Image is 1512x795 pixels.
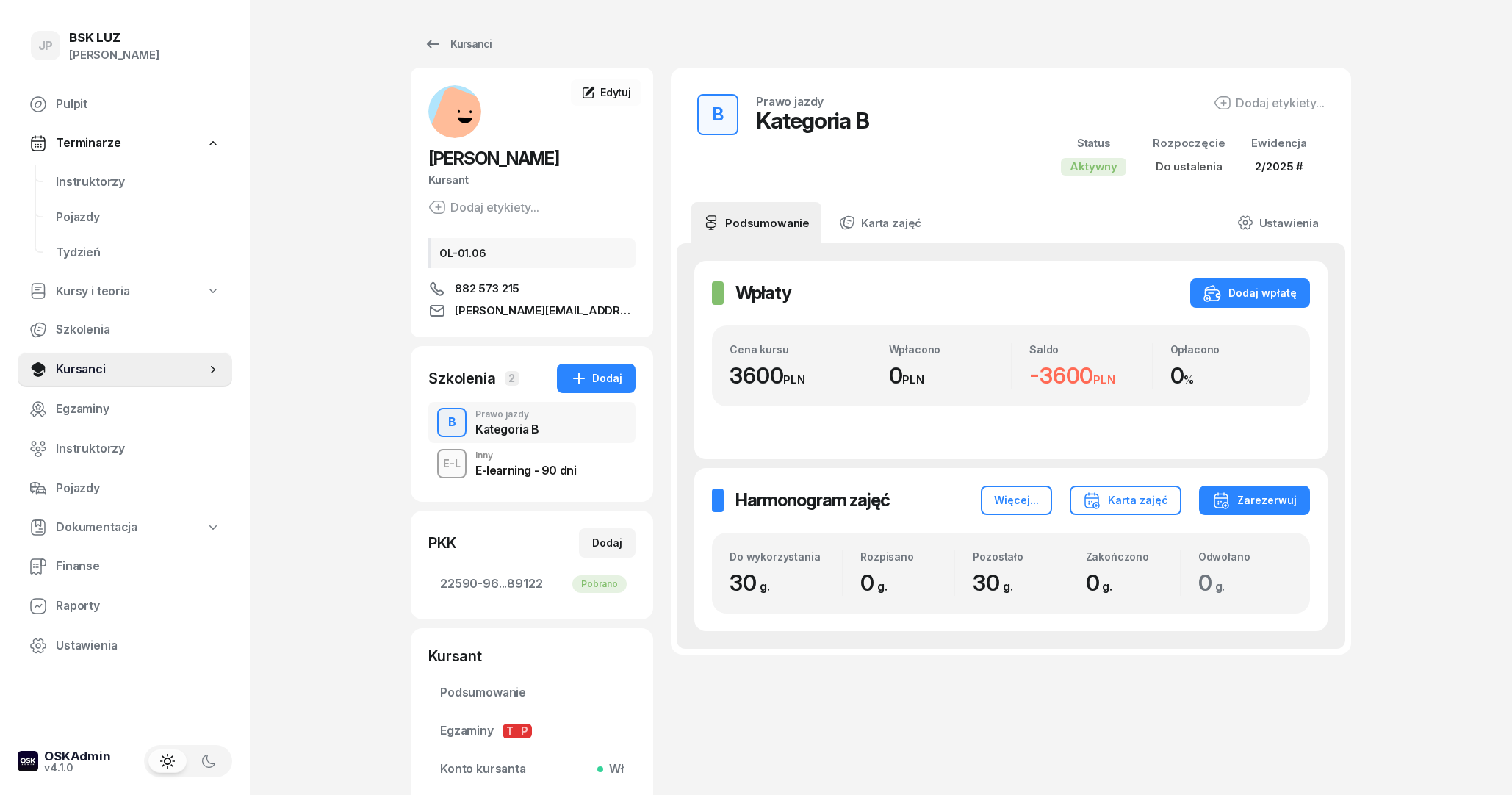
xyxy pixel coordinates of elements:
[38,40,54,52] span: JP
[860,569,895,596] span: 0
[428,148,559,169] span: [PERSON_NAME]
[56,134,120,153] span: Terminarze
[56,439,220,458] span: Instruktorzy
[18,628,232,663] a: Ustawienia
[889,343,1012,356] div: Wpłacono
[56,360,206,379] span: Kursanci
[56,518,137,537] span: Dokumentacja
[18,392,232,427] a: Egzaminy
[56,557,220,576] span: Finanse
[56,173,220,192] span: Instruktorzy
[428,566,636,602] a: 22590-96...89122Pobrano
[56,243,220,262] span: Tydzień
[437,449,467,478] button: E-L
[1203,284,1297,302] div: Dodaj wpłatę
[18,312,232,348] a: Szkolenia
[411,29,505,59] a: Kursanci
[603,760,624,779] span: Wł
[475,464,576,476] div: E-learning - 90 dni
[56,479,220,498] span: Pojazdy
[1086,569,1120,596] span: 0
[428,443,636,484] button: E-LInnyE-learning - 90 dni
[877,579,888,594] small: g.
[756,107,869,134] div: Kategoria B
[440,575,624,594] span: 22590-96...89122
[735,489,890,512] h2: Harmonogram zajęć
[1214,94,1325,112] button: Dodaj etykiety...
[1255,159,1303,173] span: 2/2025 #
[735,281,791,305] h2: Wpłaty
[1061,134,1126,153] div: Status
[570,370,622,387] div: Dodaj
[44,165,232,200] a: Instruktorzy
[56,208,220,227] span: Pojazdy
[730,550,842,563] div: Do wykorzystania
[1198,569,1233,596] span: 0
[18,511,232,544] a: Dokumentacja
[1251,134,1307,153] div: Ewidencja
[517,724,532,738] span: P
[56,95,220,114] span: Pulpit
[56,597,220,616] span: Raporty
[428,646,636,666] div: Kursant
[1184,373,1194,386] small: %
[707,100,730,129] div: B
[1086,550,1180,563] div: Zakończono
[18,431,232,467] a: Instruktorzy
[1153,134,1225,153] div: Rozpoczęcie
[691,202,821,243] a: Podsumowanie
[18,589,232,624] a: Raporty
[579,528,636,558] button: Dodaj
[889,362,1012,389] div: 0
[440,683,624,702] span: Podsumowanie
[18,471,232,506] a: Pojazdy
[730,569,777,596] span: 30
[973,569,1020,596] span: 30
[69,32,159,44] div: BSK LUZ
[902,373,924,386] small: PLN
[18,751,38,771] img: logo-xs-dark@2x.png
[827,202,933,243] a: Karta zajęć
[440,722,624,741] span: Egzaminy
[44,200,232,235] a: Pojazdy
[756,96,824,107] div: Prawo jazdy
[697,94,738,135] button: B
[1199,486,1310,515] button: Zarezerwuj
[428,280,636,298] a: 882 573 215
[600,86,631,98] span: Edytuj
[440,760,624,779] span: Konto kursanta
[428,402,636,443] button: BPrawo jazdyKategoria B
[860,550,954,563] div: Rozpisano
[994,492,1039,509] div: Więcej...
[44,750,111,763] div: OSKAdmin
[428,533,456,553] div: PKK
[760,579,770,594] small: g.
[18,275,232,309] a: Kursy i teoria
[18,352,232,387] a: Kursanci
[571,79,641,106] a: Edytuj
[56,320,220,339] span: Szkolenia
[475,451,576,460] div: Inny
[44,763,111,773] div: v4.1.0
[730,343,871,356] div: Cena kursu
[428,302,636,320] a: [PERSON_NAME][EMAIL_ADDRESS][DOMAIN_NAME]
[428,198,539,216] button: Dodaj etykiety...
[428,713,636,749] a: EgzaminyTP
[1156,159,1223,173] span: Do ustalenia
[428,238,636,268] div: OL-01.06
[428,752,636,787] a: Konto kursantaWł
[428,170,636,190] div: Kursant
[455,280,519,298] span: 882 573 215
[1083,492,1168,509] div: Karta zajęć
[1102,579,1112,594] small: g.
[455,302,636,320] span: [PERSON_NAME][EMAIL_ADDRESS][DOMAIN_NAME]
[69,46,159,65] div: [PERSON_NAME]
[424,35,492,53] div: Kursanci
[18,87,232,122] a: Pulpit
[1170,362,1293,389] div: 0
[592,534,622,552] div: Dodaj
[503,724,517,738] span: T
[505,371,519,386] span: 2
[1029,343,1152,356] div: Saldo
